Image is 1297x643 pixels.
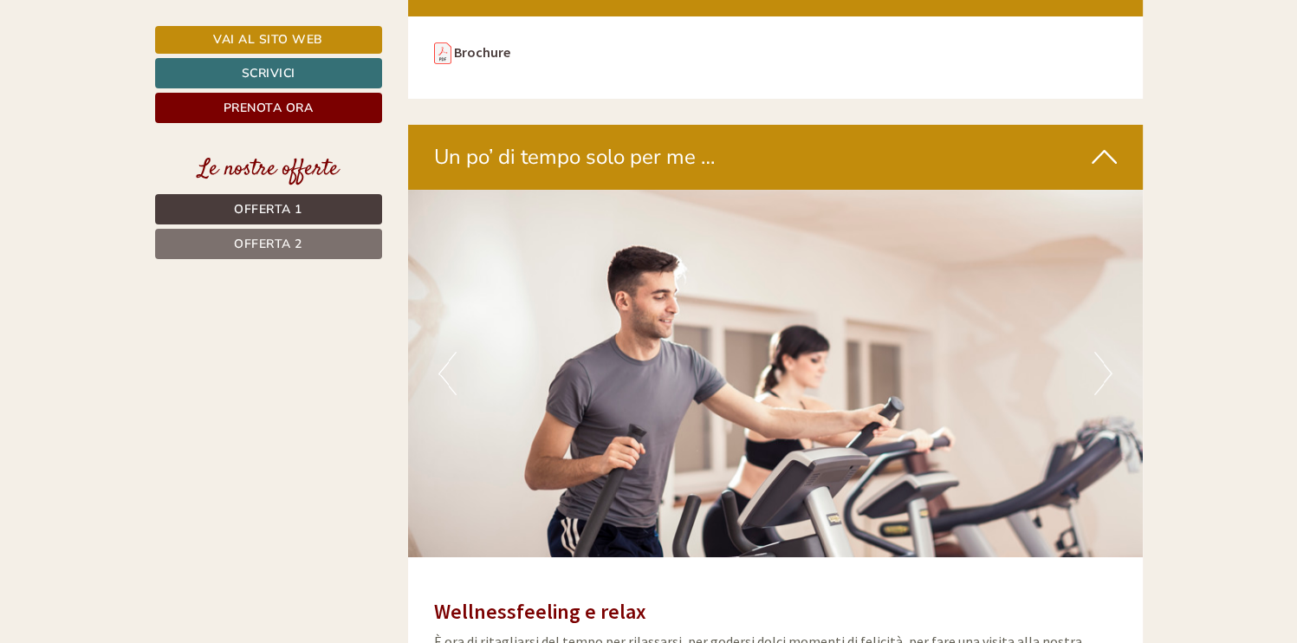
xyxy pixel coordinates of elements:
[155,153,382,185] div: Le nostre offerte
[434,598,646,625] strong: Wellnessfeeling e relax
[155,93,382,123] a: Prenota ora
[155,58,382,88] a: Scrivici
[594,457,684,487] button: Invia
[438,352,457,395] button: Previous
[155,26,382,54] a: Vai al sito web
[408,125,1143,189] div: Un po’ di tempo solo per me …
[298,13,385,42] div: domenica
[1094,352,1112,395] button: Next
[13,47,263,100] div: Buon giorno, come possiamo aiutarla?
[454,43,510,61] a: Brochure
[234,236,302,252] span: Offerta 2
[26,50,255,64] div: [GEOGRAPHIC_DATA]
[26,84,255,96] small: 19:04
[234,201,302,218] span: Offerta 1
